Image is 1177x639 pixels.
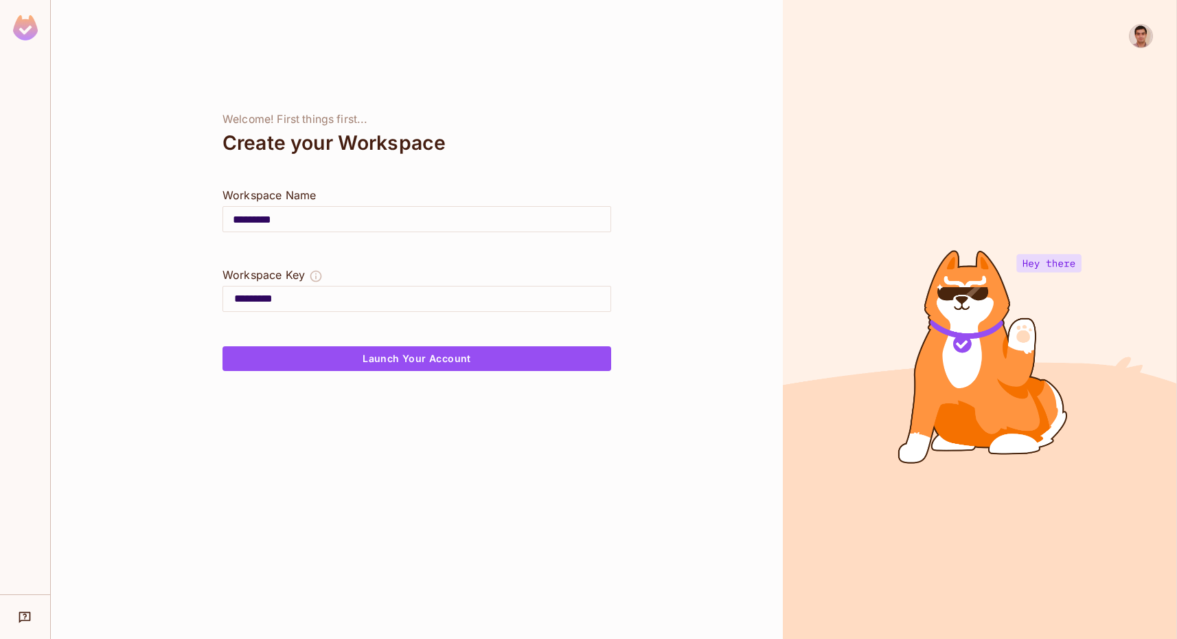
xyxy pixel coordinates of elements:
[222,113,611,126] div: Welcome! First things first...
[222,267,305,283] div: Workspace Key
[222,187,611,203] div: Workspace Name
[10,603,41,631] div: Help & Updates
[222,346,611,371] button: Launch Your Account
[13,15,38,41] img: SReyMgAAAABJRU5ErkJggg==
[1130,25,1152,47] img: Gevorg Karapetyan
[309,267,323,286] button: The Workspace Key is unique, and serves as the identifier of your workspace.
[222,126,611,159] div: Create your Workspace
